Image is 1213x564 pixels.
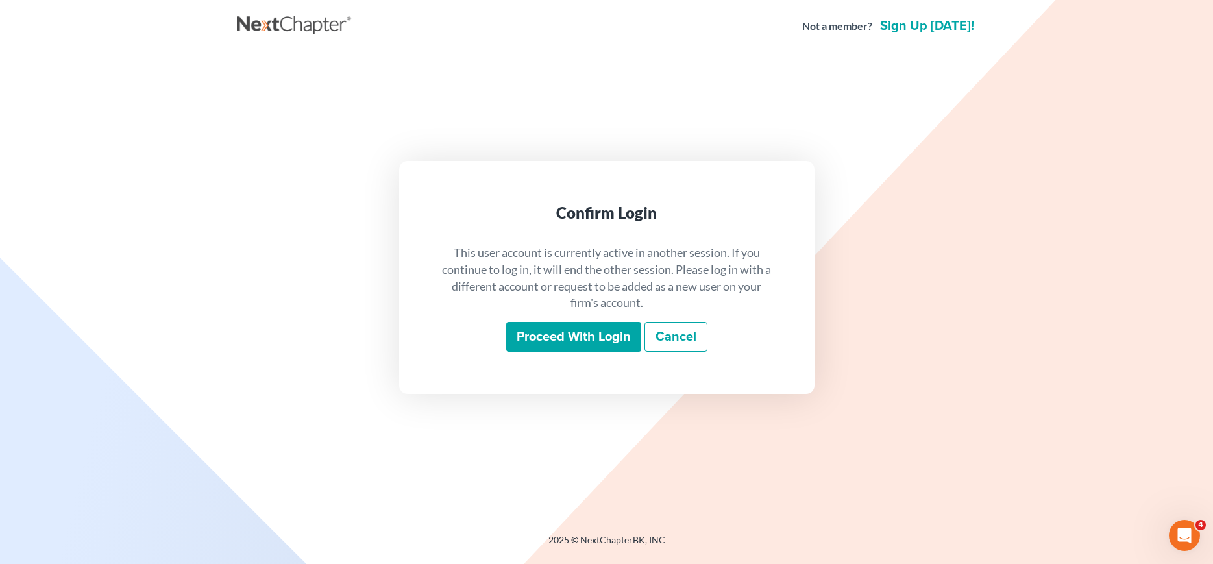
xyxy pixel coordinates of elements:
[644,322,707,352] a: Cancel
[237,533,977,557] div: 2025 © NextChapterBK, INC
[441,245,773,312] p: This user account is currently active in another session. If you continue to log in, it will end ...
[1195,520,1206,530] span: 4
[802,19,872,34] strong: Not a member?
[506,322,641,352] input: Proceed with login
[877,19,977,32] a: Sign up [DATE]!
[441,202,773,223] div: Confirm Login
[1169,520,1200,551] iframe: Intercom live chat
